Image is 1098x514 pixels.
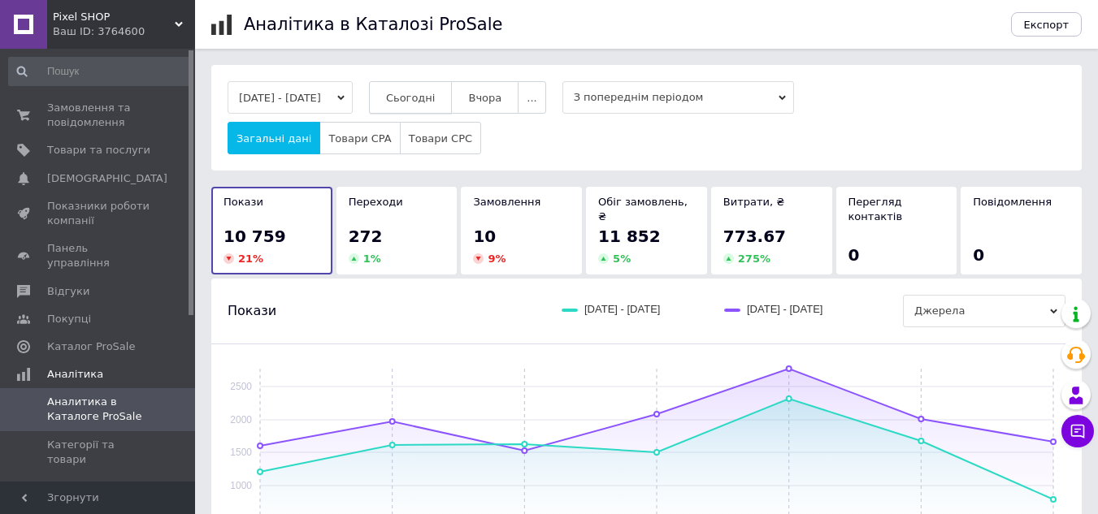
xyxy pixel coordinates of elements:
span: Загальні дані [237,132,311,145]
span: 275 % [738,253,770,265]
button: ... [518,81,545,114]
text: 1500 [230,447,252,458]
span: 0 [848,245,860,265]
span: Відгуки [47,284,89,299]
span: Товари CPA [328,132,391,145]
span: Категорії та товари [47,438,150,467]
span: Витрати, ₴ [723,196,785,208]
span: Переходи [349,196,403,208]
div: Ваш ID: 3764600 [53,24,195,39]
span: Товари CPC [409,132,472,145]
text: 2000 [230,414,252,425]
span: 10 759 [224,227,286,246]
text: 1000 [230,480,252,491]
span: [DEMOGRAPHIC_DATA] [47,171,167,186]
span: Покупці [47,312,91,326]
span: Покази [228,302,276,320]
span: Аналитика в Каталоге ProSale [47,395,150,424]
span: Джерела [903,295,1065,327]
button: Загальні дані [228,122,320,154]
button: Товари CPA [319,122,400,154]
span: 21 % [238,253,263,265]
span: 9 % [488,253,506,265]
span: Вчора [468,92,501,104]
span: Повідомлення [973,196,1052,208]
span: 0 [973,245,984,265]
span: Аналітика [47,367,103,382]
span: Обіг замовлень, ₴ [598,196,688,222]
span: 11 852 [598,227,661,246]
span: 272 [349,227,383,246]
span: Панель управління [47,241,150,270]
span: Замовлення та повідомлення [47,101,150,130]
span: Експорт [1024,19,1070,31]
span: ... [527,92,536,104]
span: Сьогодні [386,92,436,104]
span: З попереднім періодом [562,81,794,114]
span: 1 % [363,253,381,265]
span: Джерела [47,480,98,495]
text: 2500 [230,381,252,392]
span: Покази [224,196,263,208]
span: Перегляд контактів [848,196,903,222]
span: Товари та послуги [47,143,150,158]
span: 10 [473,227,496,246]
span: 773.67 [723,227,786,246]
span: Замовлення [473,196,540,208]
button: Сьогодні [369,81,453,114]
button: Експорт [1011,12,1083,37]
span: Показники роботи компанії [47,199,150,228]
span: Pixel SHOP [53,10,175,24]
span: 5 % [613,253,631,265]
span: Каталог ProSale [47,339,135,354]
button: Вчора [451,81,519,114]
button: Товари CPC [400,122,481,154]
button: [DATE] - [DATE] [228,81,353,114]
input: Пошук [8,57,192,86]
h1: Аналітика в Каталозі ProSale [244,15,502,34]
button: Чат з покупцем [1061,415,1094,447]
